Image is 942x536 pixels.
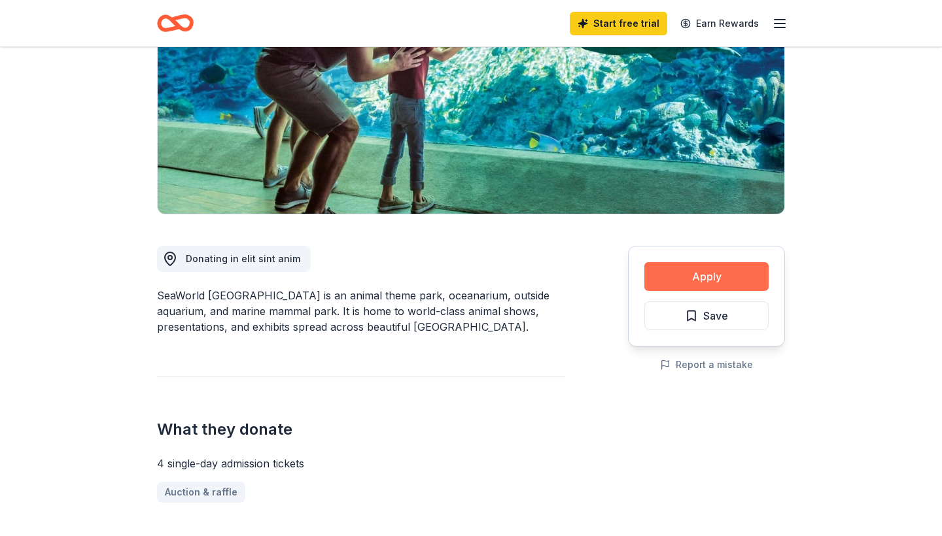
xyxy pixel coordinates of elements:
button: Save [644,301,769,330]
div: 4 single-day admission tickets [157,456,565,471]
button: Apply [644,262,769,291]
a: Home [157,8,194,39]
a: Earn Rewards [672,12,767,35]
span: Save [703,307,728,324]
a: Start free trial [570,12,667,35]
div: SeaWorld [GEOGRAPHIC_DATA] is an animal theme park, oceanarium, outside aquarium, and marine mamm... [157,288,565,335]
button: Report a mistake [660,357,753,373]
span: Donating in elit sint anim [186,253,300,264]
h2: What they donate [157,419,565,440]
